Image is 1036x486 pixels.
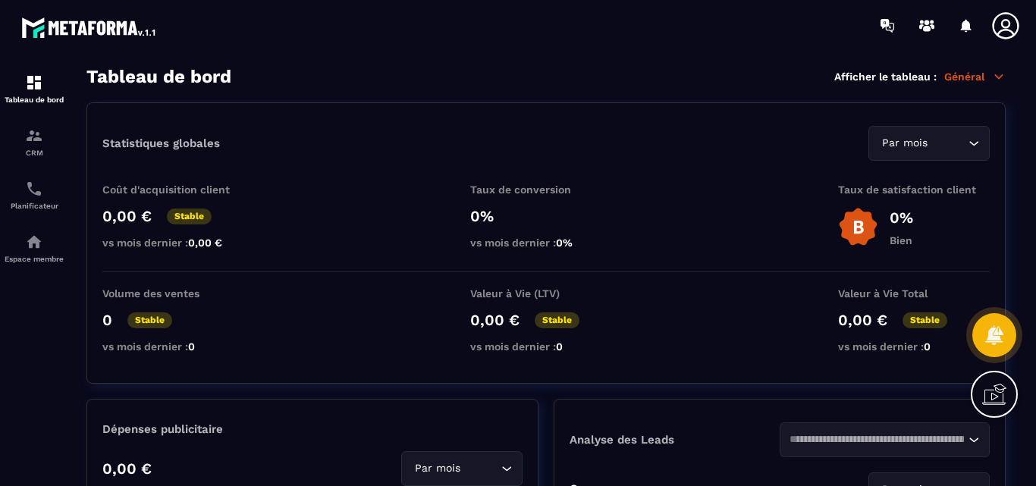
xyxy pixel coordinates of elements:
[780,422,990,457] div: Search for option
[411,460,463,477] span: Par mois
[4,168,64,221] a: schedulerschedulerPlanificateur
[4,221,64,274] a: automationsautomationsEspace membre
[102,422,523,436] p: Dépenses publicitaire
[21,14,158,41] img: logo
[790,431,965,448] input: Search for option
[890,234,913,246] p: Bien
[470,311,520,329] p: 0,00 €
[127,312,172,328] p: Stable
[470,340,622,353] p: vs mois dernier :
[838,311,887,329] p: 0,00 €
[838,340,990,353] p: vs mois dernier :
[86,66,231,87] h3: Tableau de bord
[102,311,112,329] p: 0
[102,183,254,196] p: Coût d'acquisition client
[535,312,579,328] p: Stable
[903,312,947,328] p: Stable
[470,237,622,249] p: vs mois dernier :
[188,340,195,353] span: 0
[944,70,1006,83] p: Général
[838,207,878,247] img: b-badge-o.b3b20ee6.svg
[4,202,64,210] p: Planificateur
[570,433,780,447] p: Analyse des Leads
[470,183,622,196] p: Taux de conversion
[188,237,222,249] span: 0,00 €
[102,340,254,353] p: vs mois dernier :
[834,71,937,83] p: Afficher le tableau :
[25,74,43,92] img: formation
[4,115,64,168] a: formationformationCRM
[556,237,573,249] span: 0%
[924,340,931,353] span: 0
[401,451,523,486] div: Search for option
[470,207,622,225] p: 0%
[25,127,43,145] img: formation
[868,126,990,161] div: Search for option
[25,233,43,251] img: automations
[4,96,64,104] p: Tableau de bord
[102,207,152,225] p: 0,00 €
[878,135,931,152] span: Par mois
[102,237,254,249] p: vs mois dernier :
[556,340,563,353] span: 0
[463,460,498,477] input: Search for option
[838,287,990,299] p: Valeur à Vie Total
[838,183,990,196] p: Taux de satisfaction client
[102,136,220,150] p: Statistiques globales
[25,180,43,198] img: scheduler
[890,209,913,227] p: 0%
[102,287,254,299] p: Volume des ventes
[167,209,212,224] p: Stable
[4,255,64,263] p: Espace membre
[102,459,152,478] p: 0,00 €
[470,287,622,299] p: Valeur à Vie (LTV)
[4,62,64,115] a: formationformationTableau de bord
[4,149,64,157] p: CRM
[931,135,965,152] input: Search for option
